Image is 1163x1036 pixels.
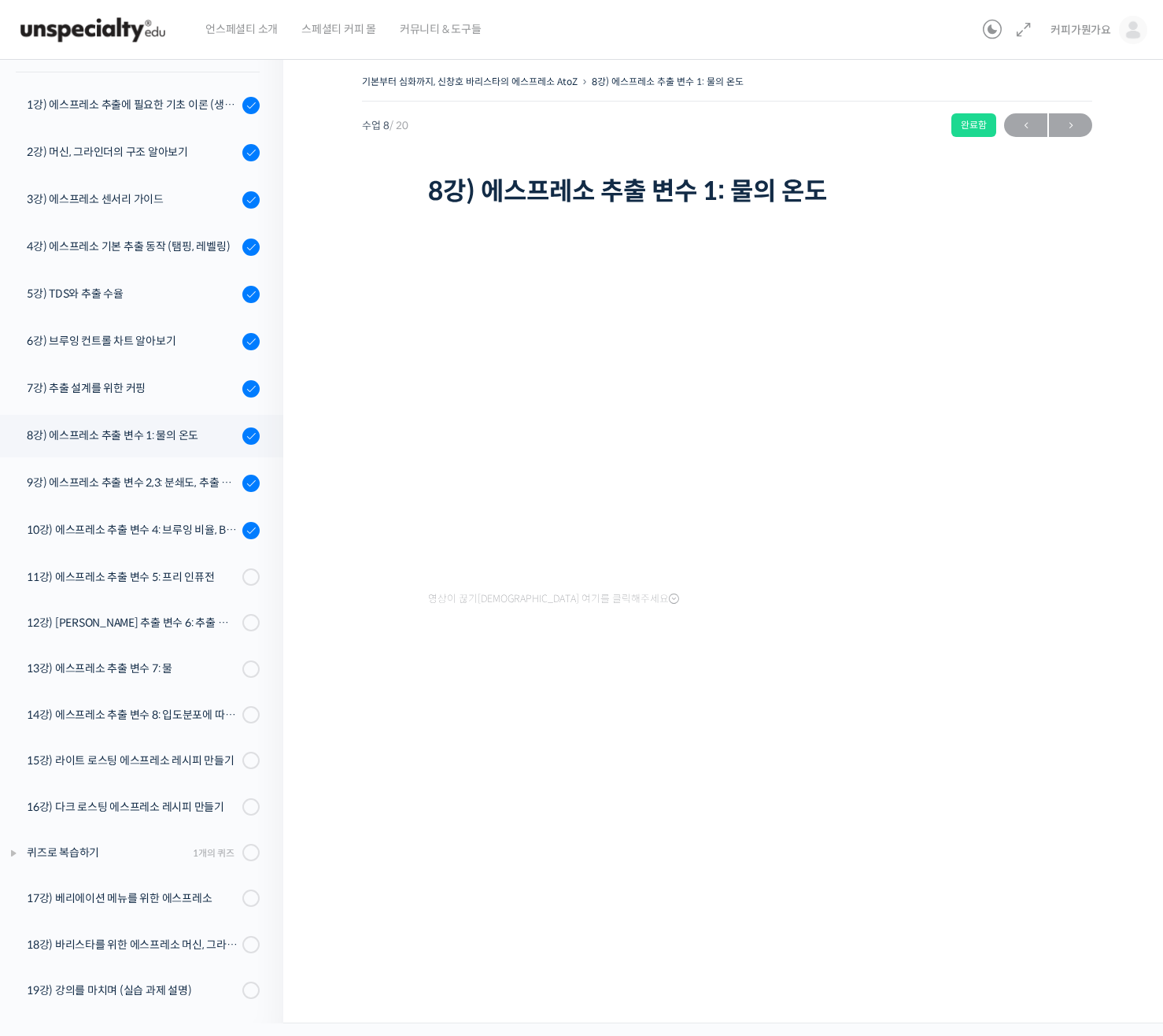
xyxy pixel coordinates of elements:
[362,76,578,87] a: 기본부터 심화까지, 신창호 바리스타의 에스프레소 AtoZ
[27,379,238,397] div: 7강) 추출 설계를 위한 커핑
[203,499,302,538] a: 설정
[27,982,238,999] div: 19강) 강의를 마치며 (실습 과제 설명)
[104,499,203,538] a: 대화
[27,614,238,631] div: 12강) [PERSON_NAME] 추출 변수 6: 추출 압력
[243,523,262,535] span: 설정
[193,845,234,860] div: 1개의 퀴즈
[144,524,163,536] span: 대화
[362,120,408,131] span: 수업 8
[27,798,238,816] div: 16강) 다크 로스팅 에스프레소 레시피 만들기
[951,113,996,137] div: 완료함
[1049,113,1092,137] a: 다음→
[1004,115,1047,136] span: ←
[1050,23,1111,37] span: 커피가뭔가요
[1004,113,1047,137] a: ←이전
[27,332,238,350] div: 6강) 브루잉 컨트롤 차트 알아보기
[27,752,238,769] div: 15강) 라이트 로스팅 에스프레소 레시피 만들기
[428,176,1026,206] h1: 8강) 에스프레소 추출 변수 1: 물의 온도
[27,191,238,208] div: 3강) 에스프레소 센서리 가이드
[27,660,238,677] div: 13강) 에스프레소 추출 변수 7: 물
[27,238,238,255] div: 4강) 에스프레소 기본 추출 동작 (탬핑, 레벨링)
[1049,115,1092,136] span: →
[390,119,408,132] span: / 20
[27,143,238,161] div: 2강) 머신, 그라인더의 구조 알아보기
[27,844,188,861] div: 퀴즈로 복습하기
[50,523,59,535] span: 홈
[27,521,238,538] div: 10강) 에스프레소 추출 변수 4: 브루잉 비율, Brew Ratio
[27,706,238,723] div: 14강) 에스프레소 추출 변수 8: 입도분포에 따른 향미 변화
[27,96,238,113] div: 1강) 에스프레소 추출에 필요한 기초 이론 (생두, 가공, 로스팅)
[592,76,744,87] a: 8강) 에스프레소 추출 변수 1: 물의 온도
[27,890,238,907] div: 17강) 베리에이션 메뉴를 위한 에스프레소
[27,285,238,302] div: 5강) TDS와 추출 수율
[27,568,238,586] div: 11강) 에스프레소 추출 변수 5: 프리 인퓨전
[27,936,238,953] div: 18강) 바리스타를 위한 에스프레소 머신, 그라인더 선택 가이드라인
[27,474,238,491] div: 9강) 에스프레소 추출 변수 2,3: 분쇄도, 추출 시간
[27,427,238,444] div: 8강) 에스프레소 추출 변수 1: 물의 온도
[5,499,104,538] a: 홈
[428,593,679,605] span: 영상이 끊기[DEMOGRAPHIC_DATA] 여기를 클릭해주세요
